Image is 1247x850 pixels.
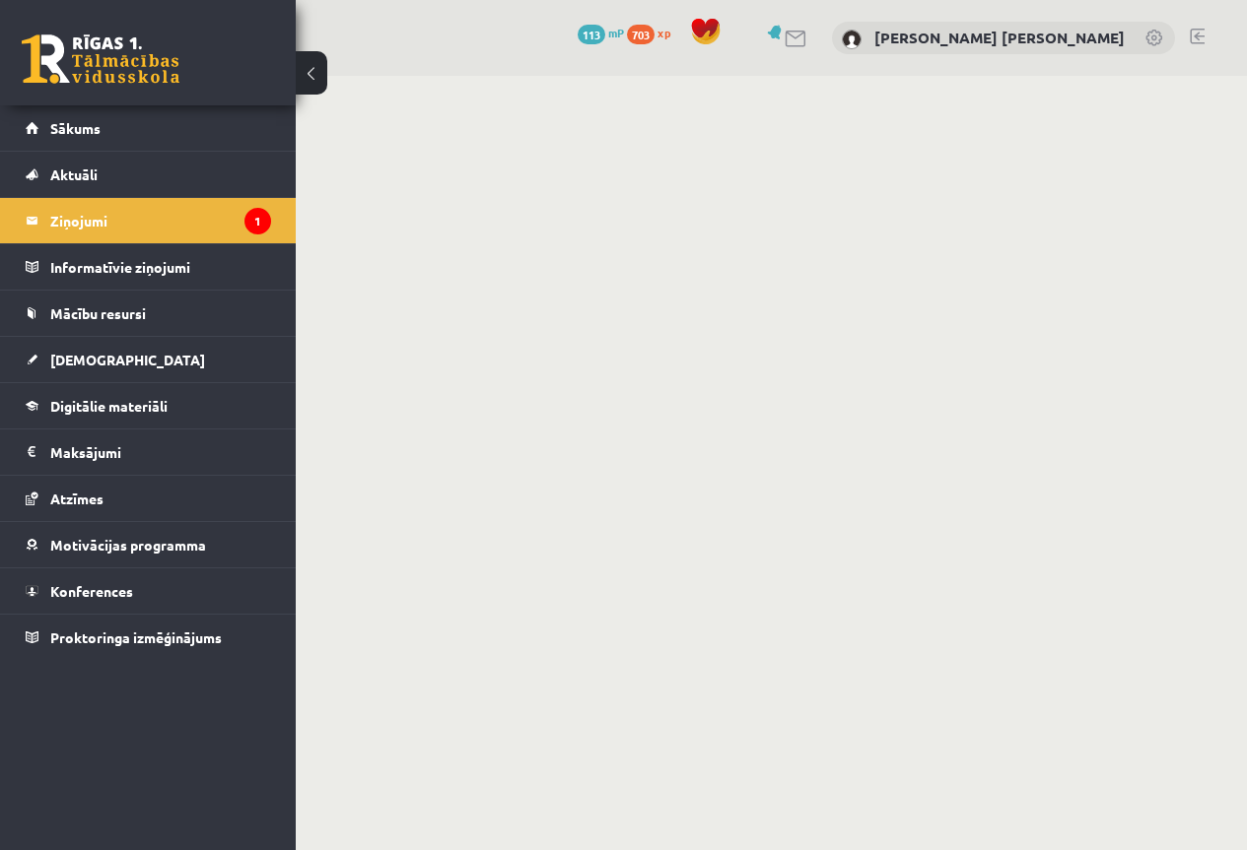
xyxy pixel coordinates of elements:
a: Proktoringa izmēģinājums [26,615,271,660]
img: Juris Eduards Pleikšnis [842,30,862,49]
span: xp [658,25,670,40]
a: Sākums [26,105,271,151]
span: Aktuāli [50,165,98,183]
a: [PERSON_NAME] [PERSON_NAME] [874,28,1125,47]
legend: Informatīvie ziņojumi [50,244,271,290]
a: Rīgas 1. Tālmācības vidusskola [22,34,179,84]
legend: Maksājumi [50,429,271,475]
a: [DEMOGRAPHIC_DATA] [26,337,271,382]
a: 703 xp [627,25,680,40]
span: Atzīmes [50,490,104,507]
a: 113 mP [578,25,624,40]
span: 113 [578,25,605,44]
span: 703 [627,25,655,44]
span: Mācību resursi [50,304,146,322]
span: Sākums [50,119,101,137]
span: Digitālie materiāli [50,397,168,415]
a: Informatīvie ziņojumi [26,244,271,290]
legend: Ziņojumi [50,198,271,243]
a: Aktuāli [26,152,271,197]
span: mP [608,25,624,40]
i: 1 [244,208,271,234]
a: Atzīmes [26,476,271,521]
a: Digitālie materiāli [26,383,271,428]
a: Ziņojumi1 [26,198,271,243]
span: Motivācijas programma [50,536,206,554]
a: Motivācijas programma [26,522,271,567]
a: Konferences [26,568,271,614]
a: Maksājumi [26,429,271,475]
span: Konferences [50,582,133,600]
span: [DEMOGRAPHIC_DATA] [50,351,205,368]
span: Proktoringa izmēģinājums [50,628,222,646]
a: Mācību resursi [26,291,271,336]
